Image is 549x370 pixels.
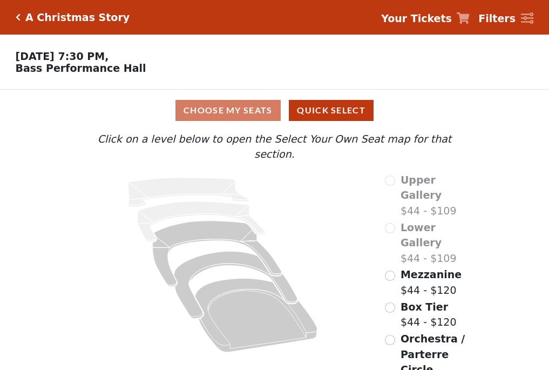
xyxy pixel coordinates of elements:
[401,172,473,219] label: $44 - $109
[478,11,533,26] a: Filters
[401,301,448,313] span: Box Tier
[25,11,130,24] h5: A Christmas Story
[401,174,442,201] span: Upper Gallery
[401,267,462,298] label: $44 - $120
[76,131,472,162] p: Click on a level below to open the Select Your Own Seat map for that section.
[381,11,470,26] a: Your Tickets
[289,100,374,121] button: Quick Select
[401,221,442,249] span: Lower Gallery
[401,268,462,280] span: Mezzanine
[128,178,249,207] path: Upper Gallery - Seats Available: 0
[401,299,457,330] label: $44 - $120
[16,14,21,21] a: Click here to go back to filters
[478,12,516,24] strong: Filters
[401,220,473,266] label: $44 - $109
[138,201,266,242] path: Lower Gallery - Seats Available: 0
[195,278,318,352] path: Orchestra / Parterre Circle - Seats Available: 239
[381,12,452,24] strong: Your Tickets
